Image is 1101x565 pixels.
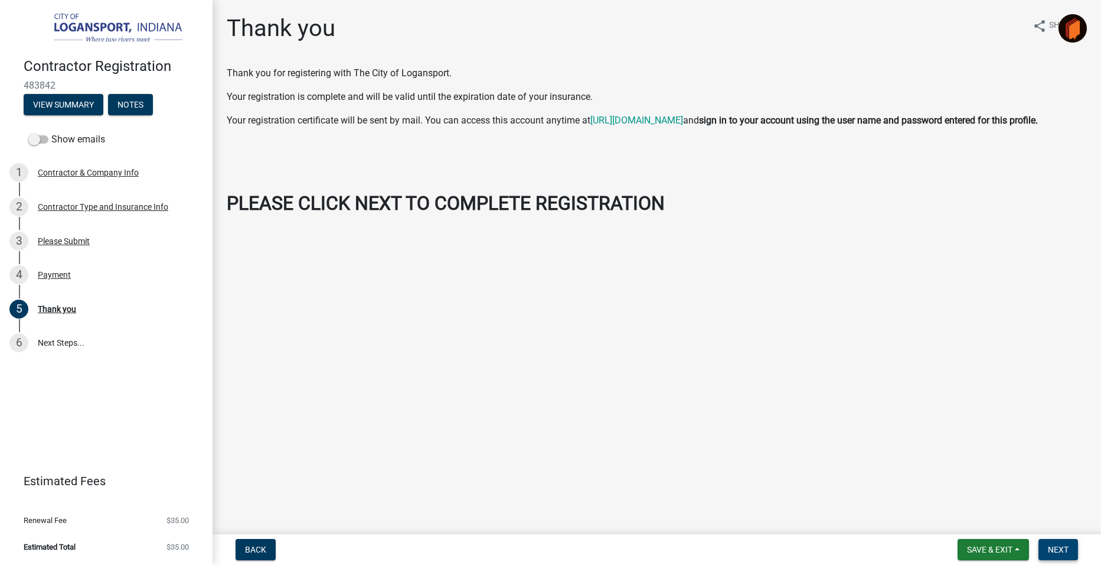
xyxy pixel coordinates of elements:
img: City of Logansport, Indiana [24,12,194,46]
p: Your registration certificate will be sent by mail. You can access this account anytime at and [227,113,1087,128]
span: Next [1048,545,1069,554]
button: Next [1038,539,1078,560]
wm-modal-confirm: Summary [24,100,103,110]
span: Renewal Fee [24,517,67,524]
strong: PLEASE CLICK NEXT TO COMPLETE REGISTRATION [227,192,665,215]
label: Show emails [28,132,105,147]
span: Save & Exit [967,545,1012,554]
span: Share [1049,19,1075,33]
i: share [1033,19,1047,33]
button: shareShare [1023,14,1084,37]
div: Thank you [38,305,76,313]
h1: Thank you [227,14,335,43]
button: Notes [108,94,153,115]
div: 6 [9,333,28,352]
div: 2 [9,197,28,216]
button: View Summary [24,94,103,115]
div: 4 [9,265,28,284]
wm-modal-confirm: Notes [108,100,153,110]
div: Please Submit [38,237,90,245]
span: Back [245,545,266,554]
span: $35.00 [166,543,189,551]
button: Save & Exit [958,539,1029,560]
a: Estimated Fees [9,469,194,493]
strong: sign in to your account using the user name and password entered for this profile. [699,115,1038,126]
span: $35.00 [166,517,189,524]
div: 1 [9,163,28,182]
div: Contractor & Company Info [38,168,139,177]
div: 3 [9,232,28,251]
span: Estimated Total [24,543,76,551]
p: Thank you for registering with The City of Logansport. [227,66,1087,80]
p: Your registration is complete and will be valid until the expiration date of your insurance. [227,90,1087,104]
h4: Contractor Registration [24,58,203,75]
span: 483842 [24,80,189,91]
div: Payment [38,271,71,279]
div: Contractor Type and Insurance Info [38,203,168,211]
button: Back [236,539,276,560]
div: 5 [9,300,28,319]
a: [URL][DOMAIN_NAME] [590,115,683,126]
